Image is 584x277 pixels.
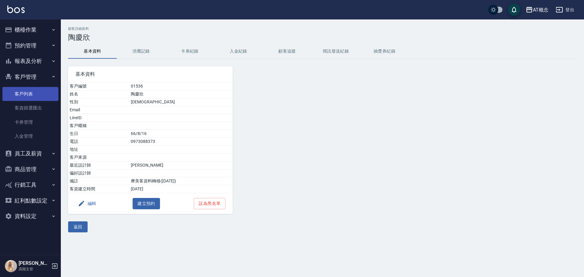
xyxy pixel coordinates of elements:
td: 客資建立時間 [68,185,129,193]
button: 行銷工具 [2,177,58,193]
td: 客戶暱稱 [68,122,129,130]
button: 顧客追蹤 [263,44,311,59]
h5: [PERSON_NAME] [19,260,50,266]
button: 簡訊發送紀錄 [311,44,360,59]
td: 66/8/16 [129,130,233,138]
a: 入金管理 [2,129,58,143]
button: 抽獎券紀錄 [360,44,409,59]
td: 姓名 [68,90,129,98]
td: 0973088373 [129,138,233,146]
td: [PERSON_NAME] [129,161,233,169]
td: 生日 [68,130,129,138]
button: 建立預約 [133,198,160,209]
button: 登出 [553,4,577,16]
button: AT概念 [523,4,551,16]
td: 電話 [68,138,129,146]
td: 性別 [68,98,129,106]
td: [DEMOGRAPHIC_DATA] [129,98,233,106]
td: Email [68,106,129,114]
a: 卡券管理 [2,115,58,129]
p: 高階主管 [19,266,50,272]
a: 客戶列表 [2,87,58,101]
button: 客戶管理 [2,69,58,85]
button: 入金紀錄 [214,44,263,59]
button: 消費記錄 [117,44,165,59]
td: 最近設計師 [68,161,129,169]
img: Logo [7,5,25,13]
button: 預約管理 [2,38,58,54]
button: 基本資料 [68,44,117,59]
span: 基本資料 [75,71,225,77]
div: AT概念 [533,6,548,14]
td: 01536 [129,82,233,90]
button: 卡券紀錄 [165,44,214,59]
td: 客戶編號 [68,82,129,90]
td: 客戶來源 [68,154,129,161]
td: 地址 [68,146,129,154]
td: 摩美客資料轉移([DATE]) [129,177,233,185]
td: [DATE] [129,185,233,193]
button: 報表及分析 [2,53,58,69]
button: 商品管理 [2,161,58,177]
td: LineID [68,114,129,122]
button: 設為黑名單 [194,198,225,209]
button: 櫃檯作業 [2,22,58,38]
button: 編輯 [75,198,99,209]
h2: 顧客詳細資料 [68,27,577,31]
button: save [508,4,520,16]
td: 陶慶欣 [129,90,233,98]
h3: 陶慶欣 [68,33,577,42]
img: Person [5,260,17,272]
a: 客資篩選匯出 [2,101,58,115]
button: 返回 [68,221,88,233]
td: 偏好設計師 [68,169,129,177]
button: 員工及薪資 [2,146,58,161]
td: 備註 [68,177,129,185]
button: 紅利點數設定 [2,193,58,209]
button: 資料設定 [2,208,58,224]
